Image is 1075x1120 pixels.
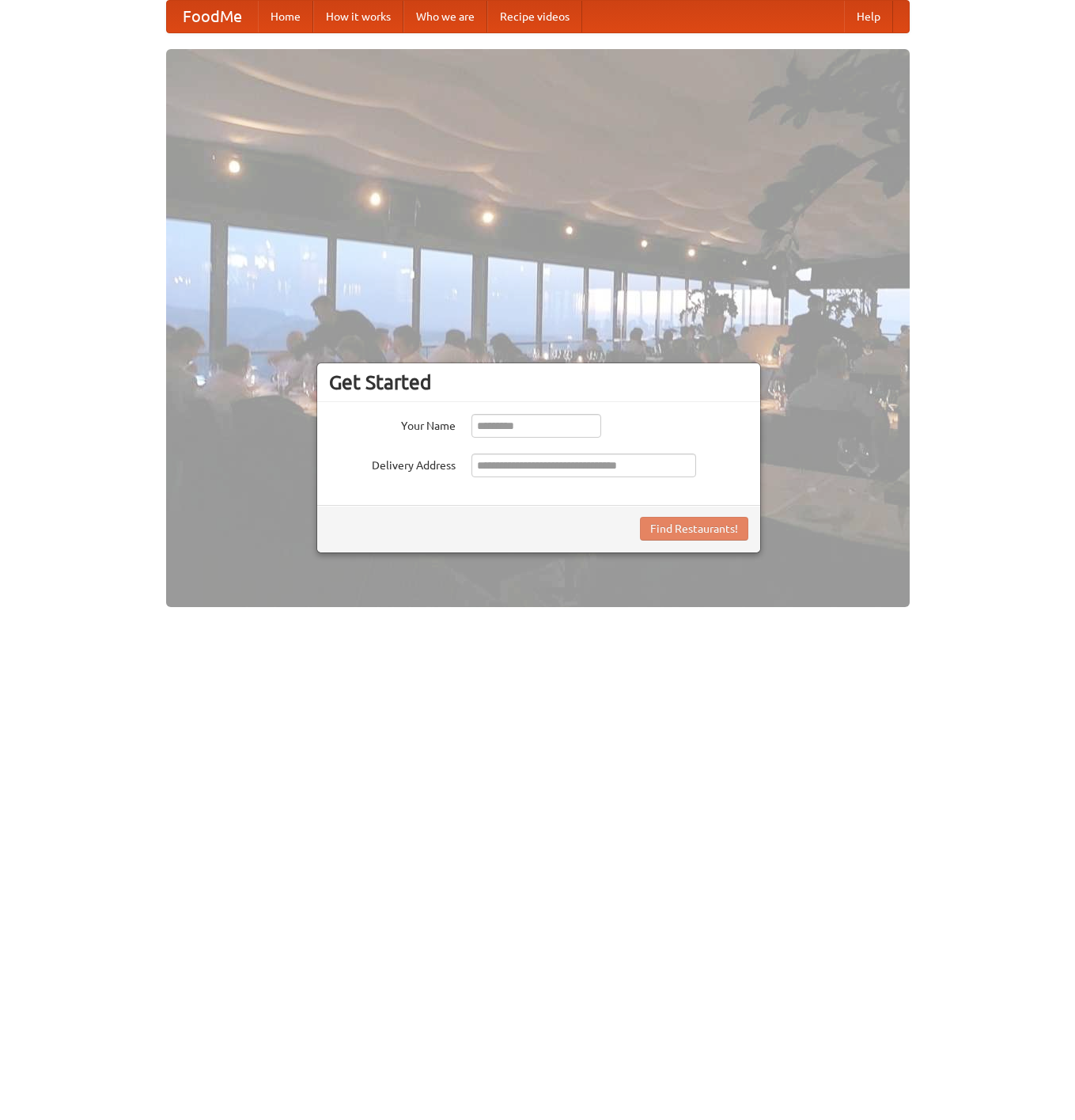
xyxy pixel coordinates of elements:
[640,517,748,541] button: Find Restaurants!
[258,1,313,32] a: Home
[167,1,258,32] a: FoodMe
[329,370,748,394] h3: Get Started
[487,1,582,32] a: Recipe videos
[313,1,403,32] a: How it works
[844,1,893,32] a: Help
[403,1,487,32] a: Who we are
[329,414,456,434] label: Your Name
[329,454,456,473] label: Delivery Address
